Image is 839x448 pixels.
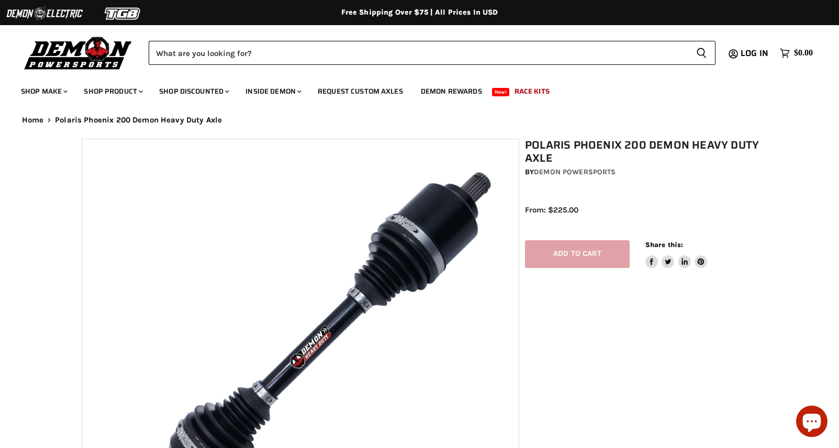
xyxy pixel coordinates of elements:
a: Home [22,116,44,125]
span: Polaris Phoenix 200 Demon Heavy Duty Axle [55,116,222,125]
a: Shop Product [76,81,149,102]
img: TGB Logo 2 [84,4,162,24]
a: Demon Powersports [534,167,616,176]
input: Search [149,41,688,65]
a: Request Custom Axles [310,81,411,102]
img: Demon Electric Logo 2 [5,4,84,24]
a: Shop Discounted [151,81,236,102]
img: Demon Powersports [21,34,136,71]
a: Log in [736,49,775,58]
a: Inside Demon [238,81,308,102]
span: From: $225.00 [525,205,578,215]
div: by [525,166,764,178]
span: New! [492,88,510,96]
aside: Share this: [645,240,708,268]
h1: Polaris Phoenix 200 Demon Heavy Duty Axle [525,139,764,165]
ul: Main menu [13,76,810,102]
nav: Breadcrumbs [1,116,838,125]
a: Shop Make [13,81,74,102]
span: $0.00 [794,48,813,58]
a: $0.00 [775,46,818,61]
inbox-online-store-chat: Shopify online store chat [793,406,831,440]
form: Product [149,41,715,65]
div: Free Shipping Over $75 | All Prices In USD [1,8,838,17]
span: Log in [741,47,768,60]
span: Share this: [645,241,683,249]
a: Race Kits [507,81,557,102]
button: Search [688,41,715,65]
a: Demon Rewards [413,81,490,102]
